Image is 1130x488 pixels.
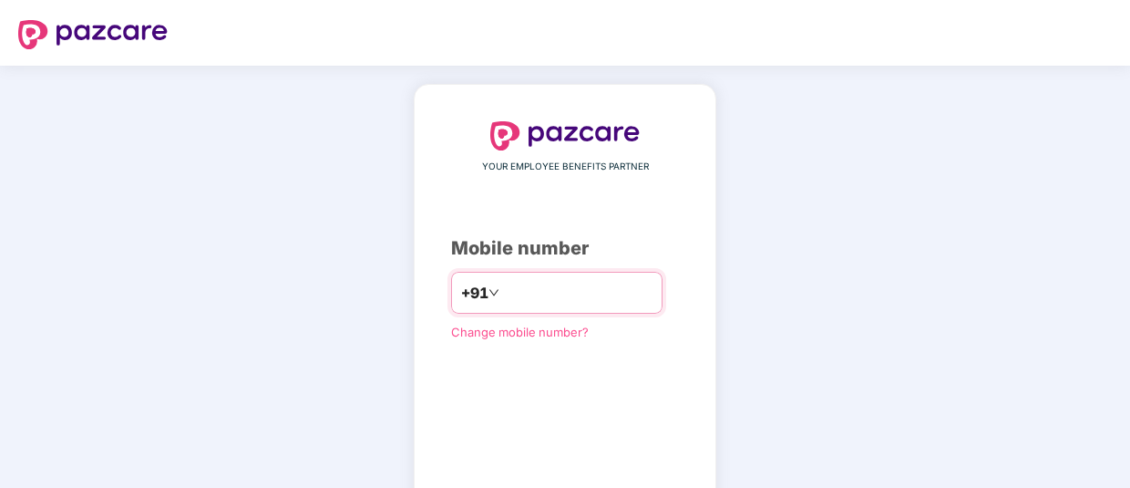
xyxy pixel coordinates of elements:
div: Mobile number [451,234,679,263]
img: logo [18,20,168,49]
img: logo [490,121,640,151]
span: YOUR EMPLOYEE BENEFITS PARTNER [482,160,649,174]
span: down [488,287,499,298]
span: +91 [461,282,488,305]
a: Change mobile number? [451,325,589,339]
